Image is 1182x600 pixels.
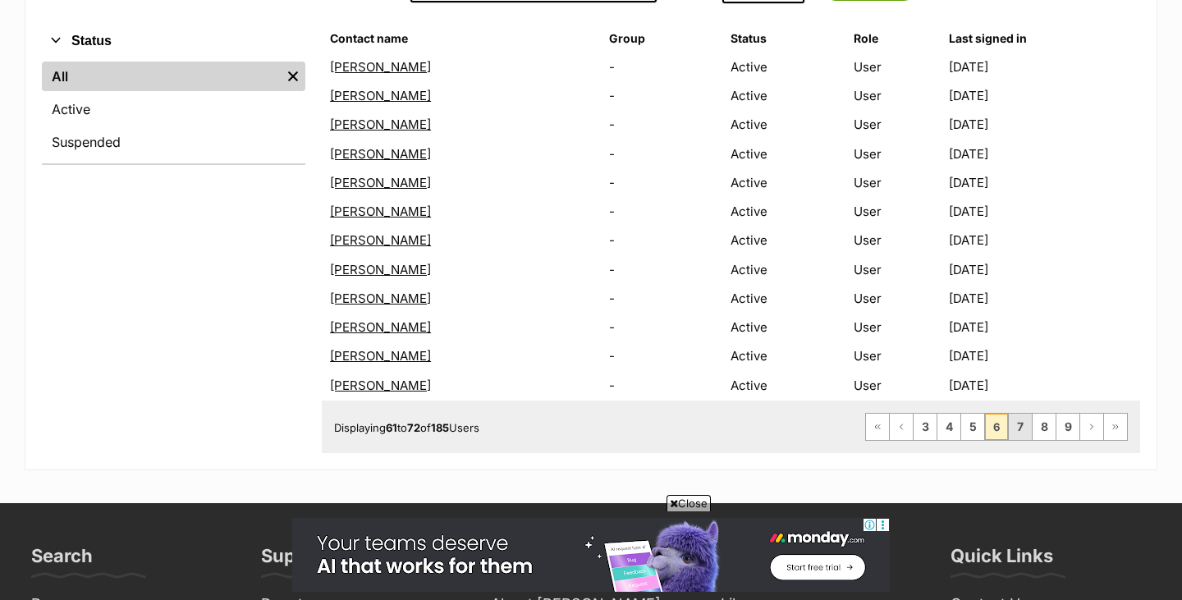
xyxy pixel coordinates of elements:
[42,58,305,163] div: Status
[602,227,722,254] td: -
[330,146,431,162] a: [PERSON_NAME]
[602,25,722,52] th: Group
[602,256,722,283] td: -
[330,262,431,277] a: [PERSON_NAME]
[847,111,947,138] td: User
[949,227,1138,254] td: [DATE]
[847,256,947,283] td: User
[31,544,93,577] h3: Search
[865,413,1128,441] nav: Pagination
[724,25,845,52] th: Status
[951,544,1053,577] h3: Quick Links
[847,314,947,341] td: User
[1080,414,1103,440] a: Next page
[847,198,947,225] td: User
[890,414,913,440] a: Previous page
[602,140,722,167] td: -
[724,256,845,283] td: Active
[847,82,947,109] td: User
[847,53,947,80] td: User
[949,372,1138,399] td: [DATE]
[42,30,305,52] button: Status
[1056,414,1079,440] a: Page 9
[1033,414,1056,440] a: Page 8
[847,25,947,52] th: Role
[330,348,431,364] a: [PERSON_NAME]
[949,82,1138,109] td: [DATE]
[847,169,947,196] td: User
[949,198,1138,225] td: [DATE]
[847,342,947,369] td: User
[602,285,722,312] td: -
[323,25,601,52] th: Contact name
[42,94,305,124] a: Active
[330,175,431,190] a: [PERSON_NAME]
[724,342,845,369] td: Active
[386,421,397,434] strong: 61
[431,421,449,434] strong: 185
[330,378,431,393] a: [PERSON_NAME]
[602,111,722,138] td: -
[724,140,845,167] td: Active
[914,414,937,440] a: Page 3
[602,342,722,369] td: -
[866,414,889,440] a: First page
[330,204,431,219] a: [PERSON_NAME]
[961,414,984,440] a: Page 5
[330,232,431,248] a: [PERSON_NAME]
[724,314,845,341] td: Active
[949,256,1138,283] td: [DATE]
[949,111,1138,138] td: [DATE]
[724,372,845,399] td: Active
[330,291,431,306] a: [PERSON_NAME]
[847,372,947,399] td: User
[602,169,722,196] td: -
[602,53,722,80] td: -
[724,53,845,80] td: Active
[949,25,1138,52] th: Last signed in
[281,62,305,91] a: Remove filter
[949,314,1138,341] td: [DATE]
[847,227,947,254] td: User
[261,544,332,577] h3: Support
[724,198,845,225] td: Active
[985,414,1008,440] span: Page 6
[330,319,431,335] a: [PERSON_NAME]
[602,198,722,225] td: -
[42,62,281,91] a: All
[407,421,420,434] strong: 72
[949,53,1138,80] td: [DATE]
[292,518,890,592] iframe: Advertisement
[724,169,845,196] td: Active
[330,88,431,103] a: [PERSON_NAME]
[937,414,960,440] a: Page 4
[949,140,1138,167] td: [DATE]
[330,59,431,75] a: [PERSON_NAME]
[602,372,722,399] td: -
[847,285,947,312] td: User
[724,82,845,109] td: Active
[847,140,947,167] td: User
[949,342,1138,369] td: [DATE]
[42,127,305,157] a: Suspended
[1009,414,1032,440] a: Page 7
[334,421,479,434] span: Displaying to of Users
[667,495,711,511] span: Close
[602,82,722,109] td: -
[724,285,845,312] td: Active
[724,111,845,138] td: Active
[1104,414,1127,440] a: Last page
[724,227,845,254] td: Active
[602,314,722,341] td: -
[949,169,1138,196] td: [DATE]
[949,285,1138,312] td: [DATE]
[330,117,431,132] a: [PERSON_NAME]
